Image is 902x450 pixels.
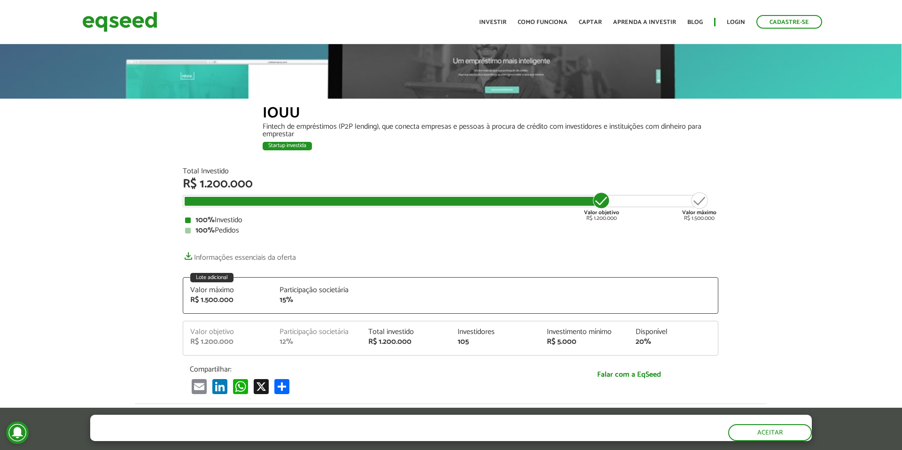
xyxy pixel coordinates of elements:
[280,338,355,346] div: 12%
[195,224,215,237] strong: 100%
[90,415,430,429] h5: O site da EqSeed utiliza cookies para melhorar sua navegação.
[263,106,718,123] div: IOUU
[190,287,265,294] div: Valor máximo
[252,379,271,394] a: X
[547,338,622,346] div: R$ 5.000
[272,379,291,394] a: Share
[547,328,622,336] div: Investimento mínimo
[190,338,265,346] div: R$ 1.200.000
[368,338,443,346] div: R$ 1.200.000
[190,273,233,282] div: Lote adicional
[687,19,703,25] a: Blog
[195,214,215,226] strong: 100%
[190,379,209,394] a: Email
[183,248,296,262] a: Informações essenciais da oferta
[185,227,716,234] div: Pedidos
[579,19,602,25] a: Captar
[584,208,619,217] strong: Valor objetivo
[728,424,812,441] button: Aceitar
[263,142,312,150] div: Startup investida
[185,217,716,224] div: Investido
[280,328,355,336] div: Participação societária
[280,287,355,294] div: Participação societária
[584,191,619,221] div: R$ 1.200.000
[682,208,716,217] strong: Valor máximo
[636,328,711,336] div: Disponível
[458,338,533,346] div: 105
[190,296,265,304] div: R$ 1.500.000
[479,19,506,25] a: Investir
[183,178,718,190] div: R$ 1.200.000
[210,379,229,394] a: LinkedIn
[547,365,711,384] a: Falar com a EqSeed
[518,19,568,25] a: Como funciona
[183,168,718,175] div: Total Investido
[682,191,716,221] div: R$ 1.500.000
[263,123,718,138] div: Fintech de empréstimos (P2P lending), que conecta empresas e pessoas à procura de crédito com inv...
[82,9,157,34] img: EqSeed
[90,432,430,441] p: Ao clicar em "aceitar", você aceita nossa .
[368,328,443,336] div: Total investido
[190,365,533,374] p: Compartilhar:
[613,19,676,25] a: Aprenda a investir
[458,328,533,336] div: Investidores
[214,433,323,441] a: política de privacidade e de cookies
[231,379,250,394] a: WhatsApp
[636,338,711,346] div: 20%
[727,19,745,25] a: Login
[756,15,822,29] a: Cadastre-se
[190,328,265,336] div: Valor objetivo
[280,296,355,304] div: 15%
